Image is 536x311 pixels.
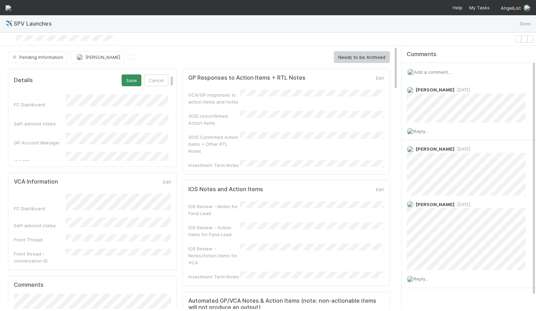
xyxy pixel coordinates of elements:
[14,205,66,212] div: FC Dashboard
[14,178,58,185] h5: VCA Information
[76,54,83,61] img: avatar_b0da76e8-8e9d-47e0-9b3e-1b93abf6f697.png
[407,146,414,153] img: avatar_b0da76e8-8e9d-47e0-9b3e-1b93abf6f697.png
[407,276,414,283] img: avatar_6daca87a-2c2e-4848-8ddb-62067031c24f.png
[14,139,66,146] div: GP Account Manager
[501,5,521,11] span: AngelList
[468,4,490,11] a: My Tasks
[416,202,454,207] span: [PERSON_NAME]
[188,273,240,280] div: Investment Term Notes
[188,91,240,105] div: VCA/GP responses to action items and notes
[14,236,66,243] div: Front Thread
[416,87,454,92] span: [PERSON_NAME]
[454,87,470,92] span: [DATE]
[14,222,66,229] div: Self-advised status
[85,54,120,60] span: [PERSON_NAME]
[468,5,490,10] span: My Tasks
[188,203,240,217] div: IOS Review - Notes for Fund Lead
[122,74,141,86] button: Save
[188,224,240,238] div: IOS Review - Action Items for Fund Lead
[14,101,66,108] div: FC Dashboard
[14,158,66,165] div: IOS DRI
[414,69,451,75] span: Add a comment...
[414,128,429,134] span: Reply...
[524,5,530,11] img: avatar_6daca87a-2c2e-4848-8ddb-62067031c24f.png
[14,120,66,127] div: Self-advised status
[188,186,263,193] h5: IOS Notes and Action Items
[375,75,384,81] a: Edit
[407,128,414,135] img: avatar_6daca87a-2c2e-4848-8ddb-62067031c24f.png
[162,179,171,185] a: Edit
[70,51,125,63] button: [PERSON_NAME]
[407,51,436,58] span: Comments
[407,87,414,94] img: avatar_b0da76e8-8e9d-47e0-9b3e-1b93abf6f697.png
[14,250,66,264] div: Front thread - conversation ID
[14,77,33,84] h5: Details
[14,282,171,288] h5: Comments
[407,201,414,208] img: avatar_6daca87a-2c2e-4848-8ddb-62067031c24f.png
[6,5,11,11] img: logo-inverted-e16ddd16eac7371096b0.svg
[451,4,462,11] div: Help
[188,297,384,311] h5: Automated GP/VCA Notes & Action Items (note: non-actionable items will not produce an output)
[188,74,305,81] h5: GP Responses to Action Items + RTL Notes
[188,245,240,266] div: IOS Review - Notes/Action Items for VCA
[188,134,240,154] div: (IOS) Confirmed Action Items + Other RTL Notes
[14,20,54,27] span: SPV Launches
[334,51,390,63] button: Needs to be Archived
[454,146,470,152] span: [DATE]
[188,113,240,126] div: (IOS) Unconfirmed Action Items
[454,202,470,207] span: [DATE]
[6,20,12,26] span: ✈️
[414,276,429,282] span: Reply...
[520,19,530,28] a: Docs
[416,146,454,152] span: [PERSON_NAME]
[407,69,414,75] img: avatar_6daca87a-2c2e-4848-8ddb-62067031c24f.png
[188,162,240,169] div: Investment Term Notes
[144,74,168,86] button: Cancel
[375,187,384,192] a: Edit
